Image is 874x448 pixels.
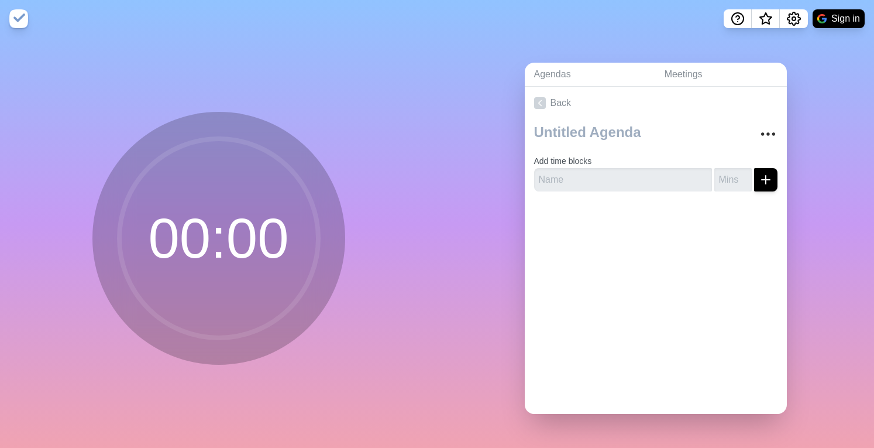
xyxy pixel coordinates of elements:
[752,9,780,28] button: What’s new
[525,87,787,119] a: Back
[813,9,865,28] button: Sign in
[534,168,712,191] input: Name
[525,63,655,87] a: Agendas
[534,156,592,166] label: Add time blocks
[724,9,752,28] button: Help
[714,168,752,191] input: Mins
[756,122,780,146] button: More
[817,14,827,23] img: google logo
[9,9,28,28] img: timeblocks logo
[780,9,808,28] button: Settings
[655,63,787,87] a: Meetings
